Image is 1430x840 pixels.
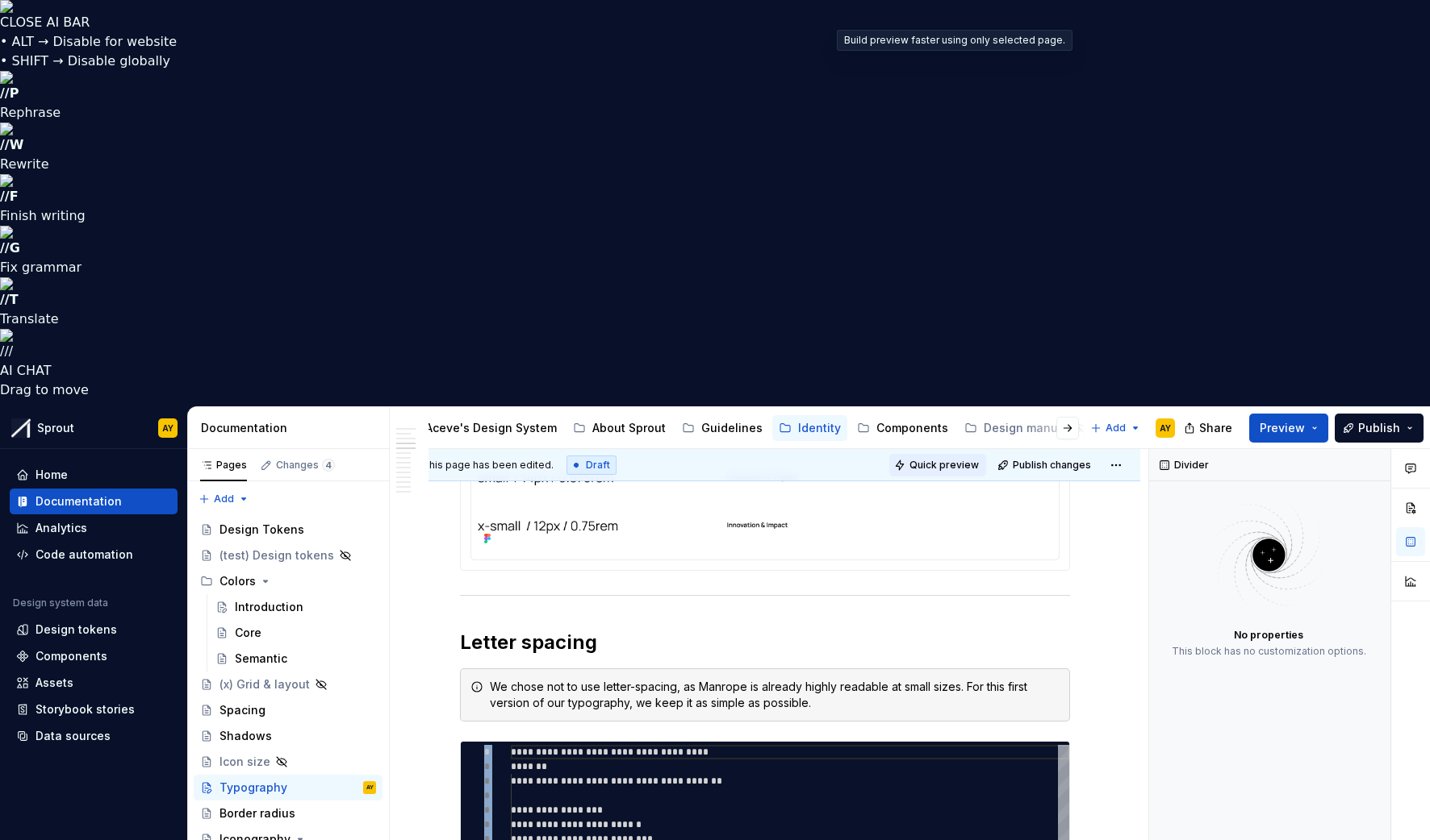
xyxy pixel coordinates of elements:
span: Share [1199,420,1232,436]
div: We chose not to use letter-spacing, as Manrope is already highly readable at small sizes. For thi... [490,679,1060,711]
a: TypographyAY [194,775,383,800]
div: Shadows [220,728,272,744]
span: Quick preview [909,459,979,472]
div: Home [36,467,68,483]
div: Colors [220,573,256,589]
div: Analytics [36,520,87,536]
button: SproutAY [3,410,184,445]
div: Components [876,420,948,436]
div: Components [36,648,107,664]
button: Publish changes [993,454,1098,476]
div: About Sprout [592,420,666,436]
span: Add [1106,422,1126,435]
div: Documentation [36,493,122,509]
div: AY [162,422,174,435]
a: Design Tokens [194,517,383,543]
div: Design manual [984,420,1068,436]
div: AY [1160,422,1171,435]
a: Guidelines [675,415,769,441]
button: Share [1176,414,1243,443]
span: Draft [586,459,610,472]
span: Publish [1358,420,1400,436]
a: Home [10,462,178,488]
div: Core [235,625,261,641]
button: Add [1085,417,1146,439]
a: Design tokens [10,617,178,642]
span: Preview [1260,420,1305,436]
a: Border radius [194,800,383,826]
a: Shadows [194,723,383,749]
img: b6c2a6ff-03c2-4811-897b-2ef07e5e0e51.png [11,418,31,438]
div: Design Tokens [220,522,304,538]
div: Data sources [36,728,111,744]
a: Components [10,643,178,669]
div: Storybook stories [36,701,135,717]
div: Typography [220,780,287,796]
h2: Letter spacing [460,630,1070,655]
div: (test) Design tokens [220,547,334,563]
span: Add [214,493,234,505]
div: Introduction [235,599,303,615]
span: Publish changes [1013,459,1091,472]
button: Preview [1249,414,1328,443]
div: Documentation [201,420,383,436]
a: Analytics [10,515,178,541]
div: Aceve's Design System [425,420,557,436]
div: Colors [194,568,383,594]
div: Page tree [399,412,1082,444]
a: Aceve's Design System [399,415,563,441]
div: AY [366,780,374,796]
a: Data sources [10,723,178,749]
a: Components [851,415,955,441]
div: Pages [200,459,247,472]
a: Core [209,620,383,646]
a: Code automation [10,542,178,568]
button: Add [194,488,254,510]
a: About Sprout [567,415,672,441]
a: Icon size [194,749,383,775]
div: Assets [36,675,73,691]
div: Identity [798,420,841,436]
div: Changes [276,459,335,472]
a: (test) Design tokens [194,543,383,568]
div: Icon size [220,754,270,770]
div: Spacing [220,702,266,718]
div: Guidelines [701,420,763,436]
div: Border radius [220,805,295,821]
a: Semantic [209,646,383,672]
div: Semantic [235,651,287,667]
a: Assets [10,670,178,696]
a: Spacing [194,697,383,723]
a: Design manual [958,415,1093,441]
div: Design tokens [36,622,117,638]
div: Sprout [37,420,74,436]
a: Storybook stories [10,697,178,722]
a: Documentation [10,489,178,514]
button: Publish [1335,414,1424,443]
a: Identity [772,415,847,441]
a: Introduction [209,594,383,620]
div: No properties [1234,629,1303,642]
div: Code automation [36,547,133,563]
button: Quick preview [889,454,986,476]
a: (x) Grid & layout [194,672,383,697]
div: This block has no customization options. [1172,645,1366,658]
div: Design system data [13,597,108,609]
span: 4 [322,459,335,472]
div: (x) Grid & layout [220,676,310,692]
span: This page has been edited. [422,459,554,472]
